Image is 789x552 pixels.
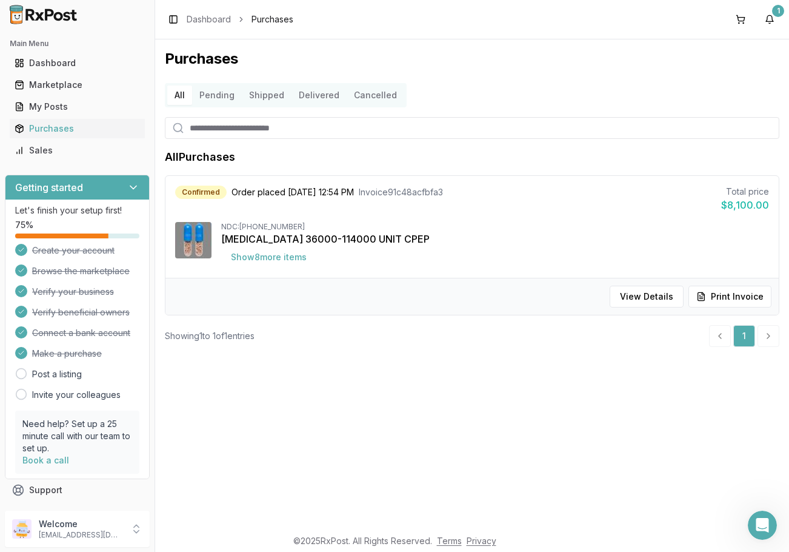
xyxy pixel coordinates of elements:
p: [EMAIL_ADDRESS][DOMAIN_NAME] [39,530,123,540]
nav: breadcrumb [187,13,293,25]
div: 1 [772,5,784,17]
h1: All Purchases [165,149,235,166]
span: Create your account [32,244,115,257]
a: Marketplace [10,74,145,96]
button: View Details [610,286,684,308]
span: Connect a bank account [32,327,130,339]
nav: pagination [709,325,779,347]
a: Invite your colleagues [32,389,121,401]
p: Need help? Set up a 25 minute call with our team to set up. [22,418,132,454]
div: My Posts [15,101,140,113]
button: Marketplace [5,75,150,95]
a: Purchases [10,118,145,140]
div: [MEDICAL_DATA] 36000-114000 UNIT CPEP [221,232,769,246]
span: Invoice 91c48acfbfa3 [359,186,443,198]
img: User avatar [12,519,32,539]
button: Feedback [5,501,150,523]
button: My Posts [5,97,150,116]
iframe: Intercom live chat [748,511,777,540]
span: Verify your business [32,286,114,298]
div: Total price [721,186,769,198]
a: My Posts [10,96,145,118]
a: Privacy [467,536,496,546]
a: Dashboard [10,52,145,74]
div: $8,100.00 [721,198,769,212]
a: Sales [10,140,145,161]
div: Dashboard [15,57,140,69]
button: Delivered [291,86,347,105]
span: Purchases [251,13,293,25]
button: All [167,86,192,105]
a: Dashboard [187,13,231,25]
span: Order placed [DATE] 12:54 PM [231,186,354,198]
div: Purchases [15,123,140,135]
h2: Main Menu [10,39,145,49]
div: Marketplace [15,79,140,91]
h3: Getting started [15,180,83,195]
p: Let's finish your setup first! [15,204,139,217]
button: Show8more items [221,246,316,268]
button: Shipped [242,86,291,105]
img: RxPost Logo [5,5,82,24]
button: Print Invoice [688,286,771,308]
span: Verify beneficial owners [32,306,130,318]
a: 1 [733,325,755,347]
h1: Purchases [165,49,779,69]
a: Terms [437,536,462,546]
button: Sales [5,141,150,160]
span: 75 % [15,219,33,231]
div: Confirmed [175,186,227,199]
button: Pending [192,86,242,105]
button: Support [5,479,150,501]
div: NDC: [PHONE_NUMBER] [221,222,769,232]
div: Sales [15,144,140,157]
button: 1 [760,10,779,29]
span: Browse the marketplace [32,265,130,277]
img: Creon 36000-114000 UNIT CPEP [175,222,211,258]
button: Dashboard [5,53,150,73]
span: Make a purchase [32,348,102,360]
button: Purchases [5,119,150,138]
div: Showing 1 to 1 of 1 entries [165,330,255,342]
a: Post a listing [32,368,82,380]
button: Cancelled [347,86,404,105]
p: Welcome [39,518,123,530]
a: Book a call [22,455,69,465]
